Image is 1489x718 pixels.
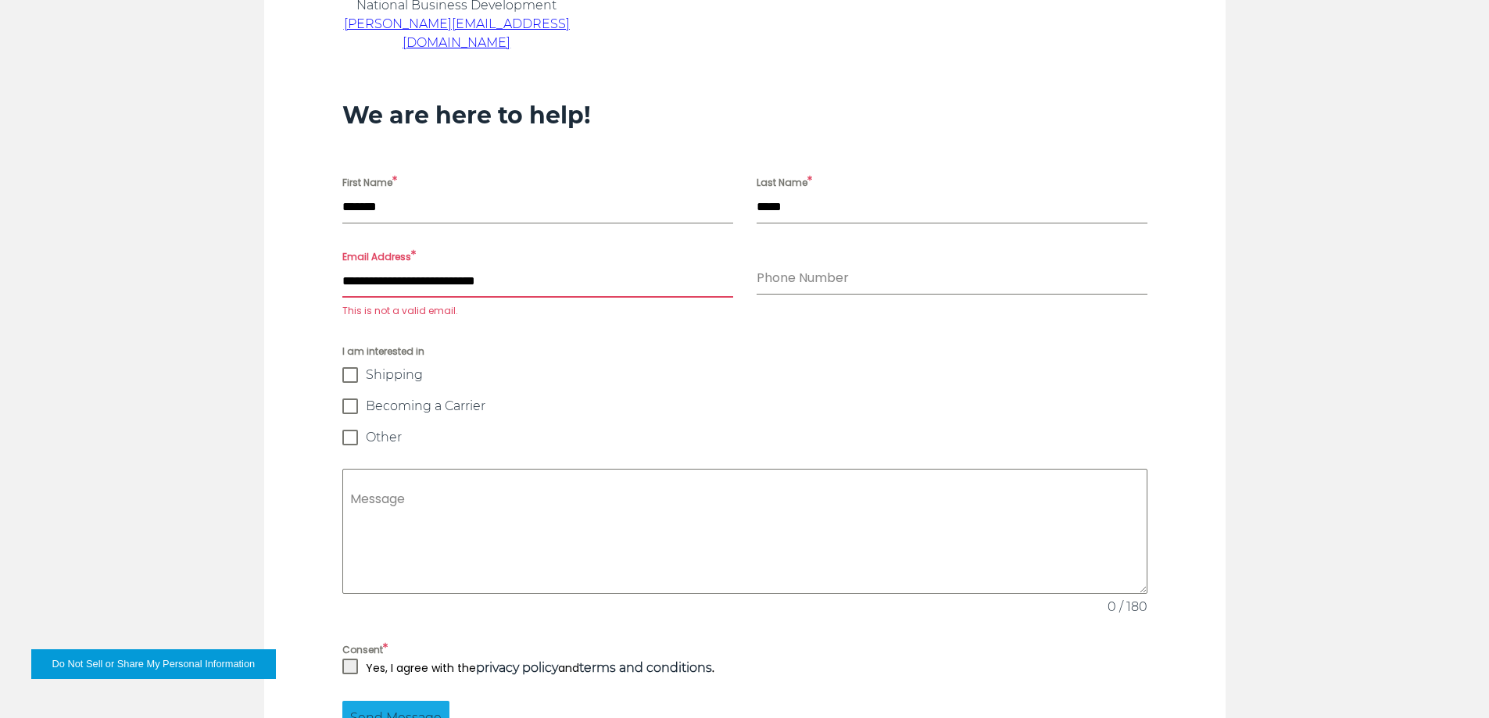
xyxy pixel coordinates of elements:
[31,649,276,679] button: Do Not Sell or Share My Personal Information
[366,398,485,414] span: Becoming a Carrier
[366,367,423,383] span: Shipping
[1108,598,1147,616] span: 0 / 180
[342,344,1147,359] span: I am interested in
[476,660,558,675] a: privacy policy
[342,640,1147,659] label: Consent
[366,659,714,677] p: Yes, I agree with the and
[342,367,1147,383] label: Shipping
[342,398,1147,414] label: Becoming a Carrier
[366,430,402,445] span: Other
[342,302,733,320] span: This is not a valid email.
[342,101,1147,130] h3: We are here to help!
[579,660,712,675] a: terms and conditions
[344,16,570,50] a: [PERSON_NAME][EMAIL_ADDRESS][DOMAIN_NAME]
[579,660,714,676] strong: .
[342,430,1147,445] label: Other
